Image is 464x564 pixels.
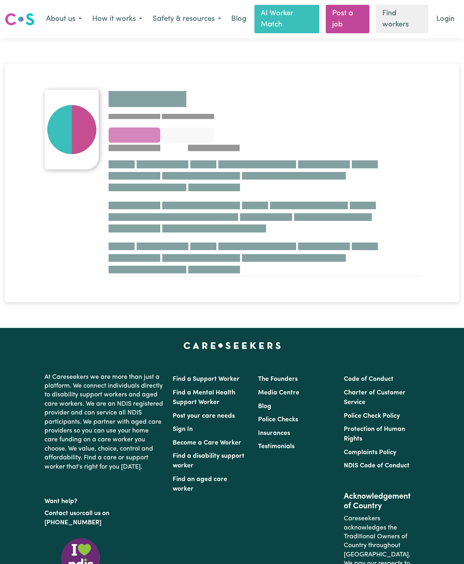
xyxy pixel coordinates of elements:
[44,370,163,475] p: At Careseekers we are more than just a platform. We connect individuals directly to disability su...
[258,416,298,423] a: Police Checks
[344,376,393,382] a: Code of Conduct
[226,10,251,28] a: Blog
[376,5,428,33] a: Find workers
[326,5,369,33] a: Post a job
[344,449,396,456] a: Complaints Policy
[173,376,240,382] a: Find a Support Worker
[173,453,244,469] a: Find a disability support worker
[344,463,410,469] a: NDIS Code of Conduct
[258,443,295,450] a: Testimonials
[258,430,290,437] a: Insurances
[258,403,271,410] a: Blog
[173,413,235,419] a: Post your care needs
[258,390,299,396] a: Media Centre
[147,11,226,28] button: Safety & resources
[41,11,87,28] button: About us
[44,506,163,530] p: or
[254,5,319,33] a: AI Worker Match
[5,10,34,28] a: Careseekers logo
[173,440,241,446] a: Become a Care Worker
[173,390,235,406] a: Find a Mental Health Support Worker
[258,376,298,382] a: The Founders
[87,11,147,28] button: How it works
[44,510,76,517] a: Contact us
[44,494,163,506] p: Want help?
[344,426,405,442] a: Protection of Human Rights
[173,426,193,433] a: Sign In
[184,342,281,349] a: Careseekers home page
[344,492,420,511] h2: Acknowledgement of Country
[5,12,34,26] img: Careseekers logo
[173,476,227,492] a: Find an aged care worker
[432,10,459,28] a: Login
[344,390,405,406] a: Charter of Customer Service
[344,413,400,419] a: Police Check Policy
[44,510,109,526] a: call us on [PHONE_NUMBER]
